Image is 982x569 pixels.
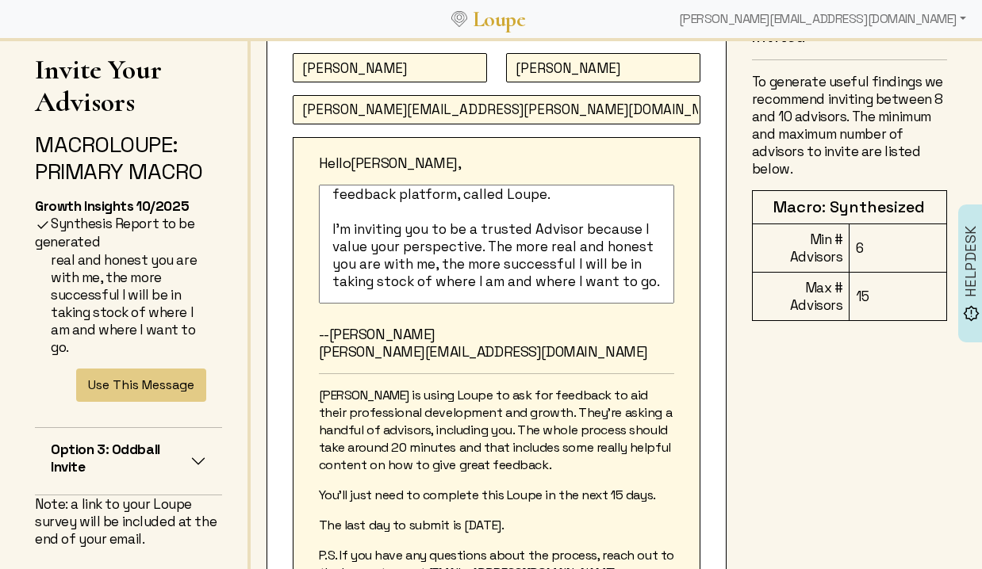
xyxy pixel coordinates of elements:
p: The last day to submit is [DATE]. [319,517,674,534]
h1: Invite Your Advisors [35,53,222,118]
td: Max # Advisors [752,273,850,321]
p: You’ll just need to complete this Loupe in the next 15 days. [319,487,674,504]
a: Loupe [467,5,531,34]
h5: Option 3: Oddball Invite [51,441,190,475]
p: --[PERSON_NAME] [PERSON_NAME][EMAIL_ADDRESS][DOMAIN_NAME] [319,326,674,361]
h4: Macro: Synthesized [759,197,940,217]
img: FFFF [35,217,51,233]
div: [PERSON_NAME][EMAIL_ADDRESS][DOMAIN_NAME] [673,3,972,35]
input: Advisor last name here [506,53,700,82]
p: Hello [PERSON_NAME], [319,155,674,172]
button: Option 3: Oddball Invite [35,428,222,495]
td: 6 [850,224,947,273]
p: Note: a link to your Loupe survey will be included at the end of your email. [35,495,222,548]
input: Advisor first name here [293,53,487,82]
button: Use This Message [76,369,206,402]
span: Macro [35,130,109,158]
div: Loupe: Primary Macro [35,131,222,185]
td: Min # Advisors [752,224,850,273]
img: Loupe Logo [451,11,467,27]
p: [PERSON_NAME] is using Loupe to ask for feedback to aid their professional development and growth... [319,387,674,474]
img: brightness_alert_FILL0_wght500_GRAD0_ops.svg [963,305,980,322]
div: Growth Insights 10/2025 [35,197,222,215]
td: 15 [850,273,947,321]
input: Advisor email here [293,95,700,124]
p: To generate useful findings we recommend inviting between 8 and 10 advisors. The minimum and maxi... [752,73,947,178]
